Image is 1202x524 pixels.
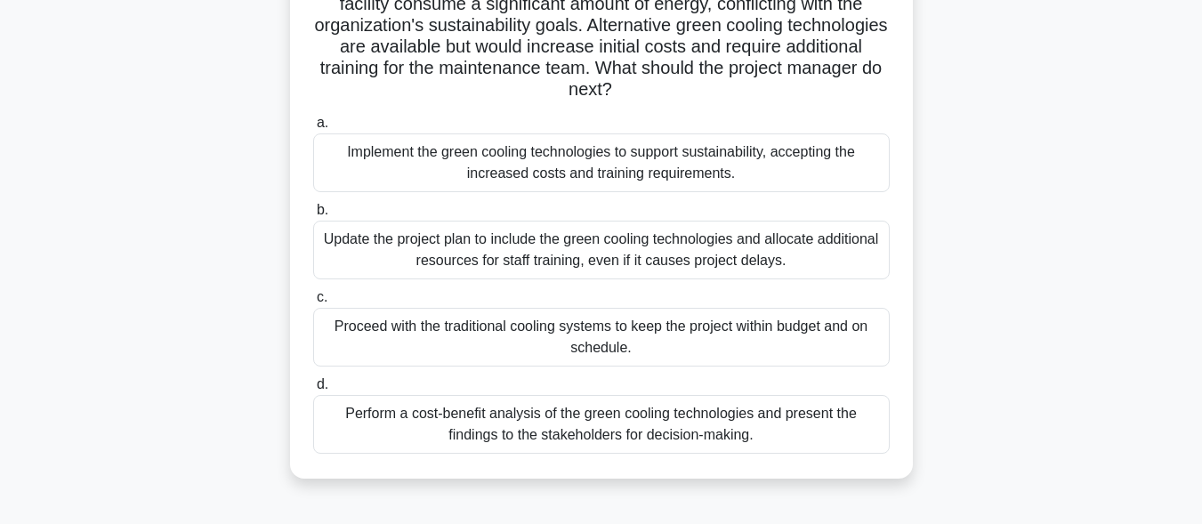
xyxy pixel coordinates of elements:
span: a. [317,115,328,130]
div: Update the project plan to include the green cooling technologies and allocate additional resourc... [313,221,890,279]
div: Perform a cost-benefit analysis of the green cooling technologies and present the findings to the... [313,395,890,454]
div: Proceed with the traditional cooling systems to keep the project within budget and on schedule. [313,308,890,367]
span: d. [317,376,328,391]
span: b. [317,202,328,217]
div: Implement the green cooling technologies to support sustainability, accepting the increased costs... [313,133,890,192]
span: c. [317,289,327,304]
